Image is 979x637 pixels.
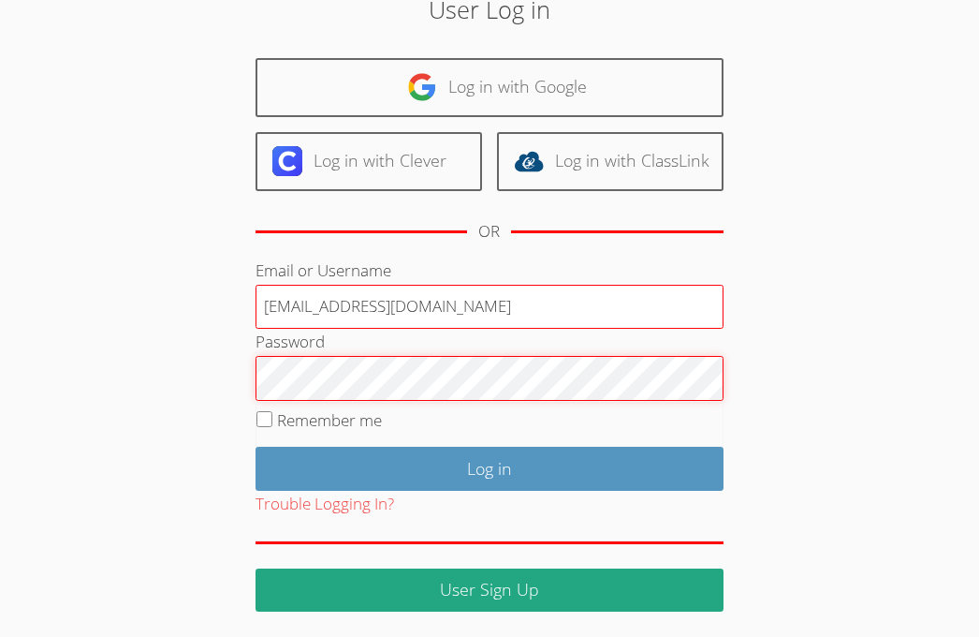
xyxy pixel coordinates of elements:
[277,409,382,431] label: Remember me
[256,569,723,613] a: User Sign Up
[256,331,325,352] label: Password
[256,132,482,191] a: Log in with Clever
[272,146,302,176] img: clever-logo-6eab21bc6e7a338710f1a6ff85c0baf02591cd810cc4098c63d3a4b26e2feb20.svg
[256,58,723,117] a: Log in with Google
[256,447,723,491] input: Log in
[478,218,500,245] div: OR
[407,72,437,102] img: google-logo-50288ca7cdecda66e5e0955fdab243c47b7ad437acaf1139b6f446037453330a.svg
[256,259,391,281] label: Email or Username
[256,491,394,518] button: Trouble Logging In?
[514,146,544,176] img: classlink-logo-d6bb404cc1216ec64c9a2012d9dc4662098be43eaf13dc465df04b49fa7ab582.svg
[497,132,723,191] a: Log in with ClassLink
